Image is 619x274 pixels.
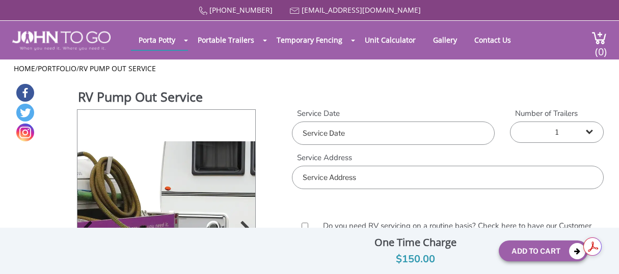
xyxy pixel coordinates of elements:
div: $150.00 [339,251,491,267]
a: [PHONE_NUMBER] [209,5,273,15]
img: cart a [591,31,607,45]
a: Contact Us [467,30,519,50]
img: JOHN to go [12,31,111,50]
span: (0) [595,37,607,58]
label: Number of Trailers [510,108,604,119]
a: Portfolio [38,64,76,73]
a: Portable Trailers [190,30,262,50]
a: Facebook [16,84,34,102]
label: Service Date [292,108,495,119]
input: Service Date [292,121,495,145]
img: Call [199,7,207,15]
label: Do you need RV servicing on a routine basis? Check here to have our Customer Service Team contact... [318,221,596,242]
a: Gallery [425,30,465,50]
a: Twitter [16,104,34,121]
a: Porta Potty [131,30,183,50]
div: One Time Charge [339,234,491,251]
input: Service Address [292,166,604,189]
a: Temporary Fencing [269,30,350,50]
ul: / / [14,64,605,74]
a: Instagram [16,124,34,141]
a: Home [14,64,35,73]
img: Mail [290,8,300,14]
a: [EMAIL_ADDRESS][DOMAIN_NAME] [302,5,421,15]
a: Unit Calculator [357,30,423,50]
a: RV Pump Out Service [79,64,156,73]
button: Add To Cart [499,240,588,261]
label: Service Address [292,153,604,163]
h1: RV Pump Out Service [78,88,257,108]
